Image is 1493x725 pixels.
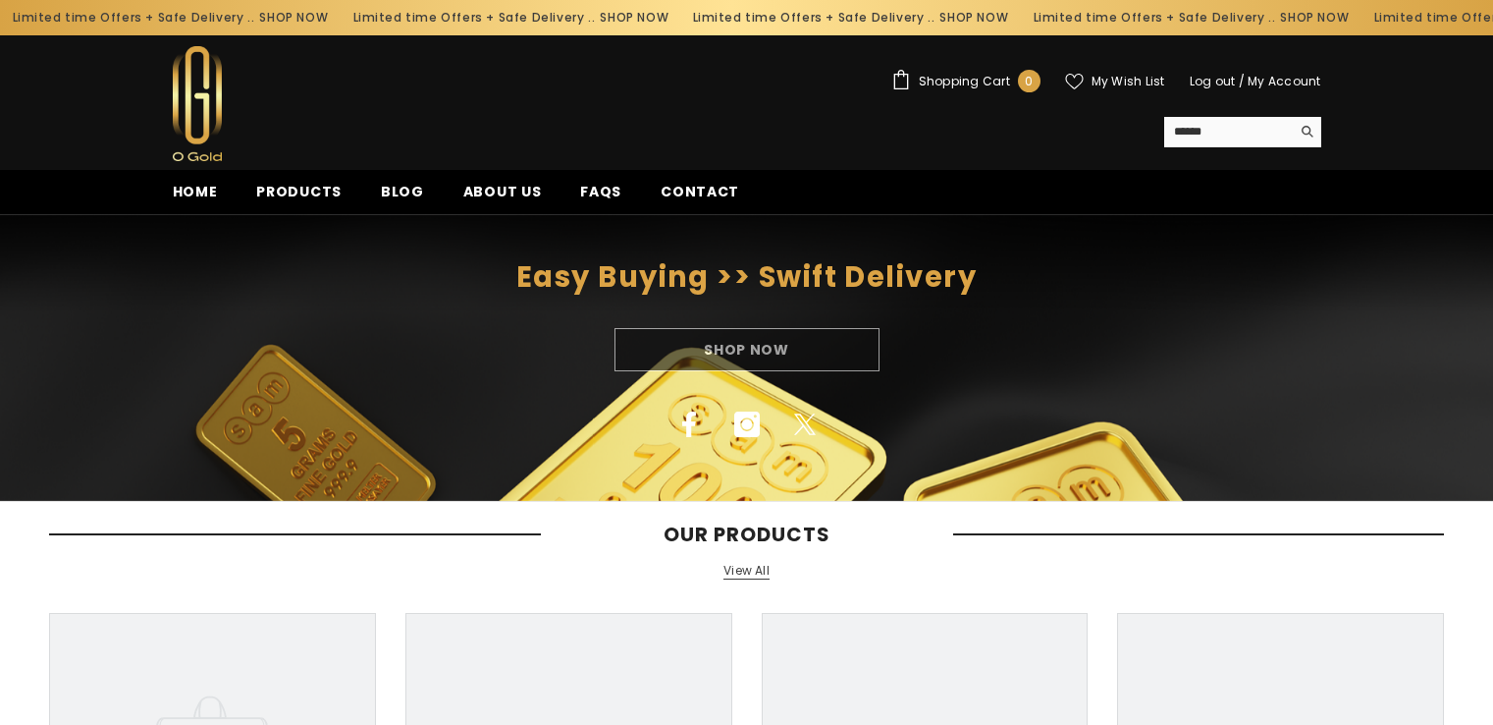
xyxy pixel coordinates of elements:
a: FAQs [560,181,641,214]
span: FAQs [580,182,621,201]
a: SHOP NOW [1280,7,1349,28]
div: Limited time Offers + Safe Delivery .. [341,2,681,33]
span: My Wish List [1092,76,1165,87]
a: SHOP NOW [259,7,328,28]
a: Blog [361,181,444,214]
a: Log out [1190,73,1236,89]
a: Contact [641,181,759,214]
span: Blog [381,182,424,201]
span: Our Products [541,523,953,546]
span: Products [256,182,342,201]
span: / [1239,73,1245,89]
button: Search [1291,117,1321,146]
span: About us [463,182,542,201]
a: My Account [1248,73,1320,89]
a: Products [237,181,361,214]
div: Limited time Offers + Safe Delivery .. [680,2,1021,33]
span: 0 [1025,71,1033,92]
summary: Search [1164,117,1321,147]
span: Contact [661,182,739,201]
a: SHOP NOW [600,7,668,28]
div: Limited time Offers + Safe Delivery .. [1021,2,1361,33]
a: My Wish List [1065,73,1165,90]
a: Home [153,181,238,214]
span: Home [173,182,218,201]
a: About us [444,181,561,214]
img: Ogold Shop [173,46,222,161]
a: SHOP NOW [940,7,1009,28]
span: Shopping Cart [919,76,1010,87]
a: Shopping Cart [891,70,1040,92]
a: View All [723,563,770,580]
